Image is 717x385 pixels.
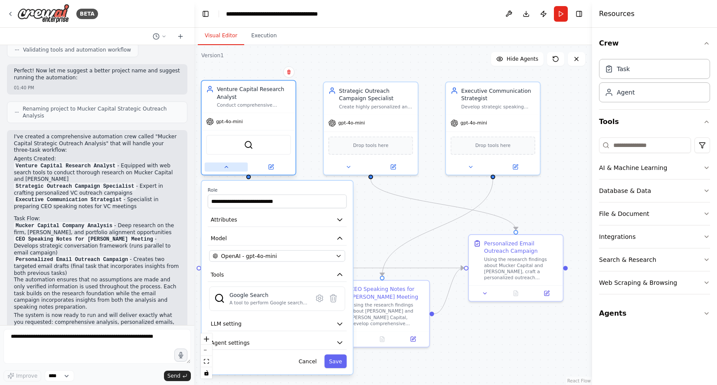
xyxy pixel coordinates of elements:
h2: Agents Created: [14,156,180,163]
span: Hide Agents [507,55,538,62]
button: AI & Machine Learning [599,157,710,179]
div: Strategic Outreach Campaign Specialist [339,87,413,102]
span: Validating tools and automation workflow [23,46,131,53]
button: Open in side panel [494,163,537,172]
nav: breadcrumb [226,10,324,18]
h4: Resources [599,9,635,19]
g: Edge from 701f61c4-dace-4d08-baca-62e7ed5d0cae to 3b871fc1-e843-40b2-acef-72e229fd1453 [301,264,464,272]
span: Model [211,235,227,242]
div: Tools [599,134,710,301]
button: Hide right sidebar [573,8,585,20]
button: Click to speak your automation idea [174,349,187,362]
li: - Equipped with web search tools to conduct thorough research on Mucker Capital and [PERSON_NAME] [14,163,180,183]
button: Attributes [208,213,347,227]
span: Tools [211,271,224,279]
div: Crew [599,55,710,109]
div: AI & Machine Learning [599,163,667,172]
code: Personalized Email Outreach Campaign [14,256,130,264]
div: Personalized Email Outreach Campaign [484,239,558,254]
span: Agent settings [211,339,250,346]
span: Attributes [211,216,237,224]
div: Web Scraping & Browsing [599,278,677,287]
button: toggle interactivity [201,367,212,378]
span: Renaming project to Mucker Capital Strategic Outreach Analysis [23,105,180,119]
a: React Flow attribution [567,378,591,383]
button: Agent settings [208,336,347,350]
div: Task [617,65,630,73]
span: gpt-4o-mini [216,118,242,124]
div: Executive Communication StrategistDevelop strategic speaking notes and conversation frameworks fo... [445,82,540,176]
g: Edge from 3203dde5-b964-4e50-9c24-28fa4c4c707e to 69874084-39d3-403d-9632-c64296cb6b87 [378,179,497,276]
button: Configure tool [313,291,327,305]
span: Drop tools here [475,142,511,150]
li: - Specialist in preparing CEO speaking notes for VC meetings [14,196,180,210]
img: Logo [17,4,69,23]
button: Web Scraping & Browsing [599,271,710,294]
div: Using the research findings about [PERSON_NAME] and [PERSON_NAME] Capital, develop comprehensive ... [350,302,425,326]
p: Perfect! Now let me suggest a better project name and suggest running the automation: [14,68,180,81]
button: No output available [366,335,399,344]
button: LLM setting [208,317,347,331]
button: zoom in [201,333,212,345]
div: React Flow controls [201,333,212,378]
img: SerplyWebSearchTool [244,140,253,150]
button: Integrations [599,225,710,248]
li: - Develops strategic conversation framework (runs parallel to email campaign) [14,236,180,256]
div: Personalized Email Outreach CampaignUsing the research findings about Mucker Capital and [PERSON_... [468,234,563,302]
div: Search & Research [599,255,656,264]
button: Crew [599,31,710,55]
g: Edge from 69874084-39d3-403d-9632-c64296cb6b87 to 3b871fc1-e843-40b2-acef-72e229fd1453 [434,264,464,317]
button: Save [324,354,347,368]
button: Database & Data [599,179,710,202]
button: Delete node [283,66,295,78]
code: Executive Communication Strategist [14,196,124,204]
button: Open in side panel [400,335,426,344]
button: Open in side panel [249,163,292,172]
h2: Task Flow: [14,215,180,222]
code: Venture Capital Research Analyst [14,162,117,170]
div: Conduct comprehensive analysis of venture capital firms, focusing on investment thesis, portfolio... [217,102,291,108]
button: Delete tool [327,291,340,305]
button: Search & Research [599,248,710,271]
button: File & Document [599,202,710,225]
button: Model [208,232,347,246]
button: Improve [3,370,41,382]
div: CEO Speaking Notes for [PERSON_NAME] MeetingUsing the research findings about [PERSON_NAME] and [... [334,280,430,348]
li: - Creates two targeted email drafts (final task that incorporates insights from both previous tasks) [14,256,180,277]
li: - Expert in crafting personalized VC outreach campaigns [14,183,180,197]
button: Send [164,371,191,381]
div: Version 1 [201,52,224,59]
button: Cancel [294,354,321,368]
button: Tools [208,268,347,282]
button: fit view [201,356,212,367]
g: Edge from 1ad1d4d1-e387-4638-a99e-1d2985e1b77f to 3b871fc1-e843-40b2-acef-72e229fd1453 [367,179,520,230]
button: Open in side panel [371,163,414,172]
button: Hide left sidebar [200,8,212,20]
div: Executive Communication Strategist [461,87,535,102]
span: Improve [16,372,37,379]
button: Tools [599,110,710,134]
button: Switch to previous chat [149,31,170,42]
img: SerplyWebSearchTool [214,293,225,304]
button: Open in side panel [534,289,560,298]
div: CEO Speaking Notes for [PERSON_NAME] Meeting [350,285,425,300]
button: Execution [244,27,284,45]
span: Send [167,372,180,379]
p: The system is now ready to run and will deliver exactly what you requested: comprehensive analysi... [14,312,180,339]
code: Strategic Outreach Campaign Specialist [14,183,136,190]
div: Agent [617,88,635,97]
button: Start a new chat [174,31,187,42]
div: File & Document [599,209,649,218]
button: Agents [599,301,710,326]
div: Venture Capital Research AnalystConduct comprehensive analysis of venture capital firms, focusing... [201,82,296,177]
div: 01:40 PM [14,85,180,91]
div: BETA [76,9,98,19]
p: I've created a comprehensive automation crew called "Mucker Capital Strategic Outreach Analysis" ... [14,134,180,154]
div: Using the research findings about Mucker Capital and [PERSON_NAME], craft a personalized outreach... [484,256,558,281]
button: zoom out [201,345,212,356]
code: Mucker Capital Company Analysis [14,222,114,230]
button: No output available [500,289,532,298]
span: gpt-4o-mini [461,120,487,126]
div: Database & Data [599,186,651,195]
span: Drop tools here [353,142,388,150]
